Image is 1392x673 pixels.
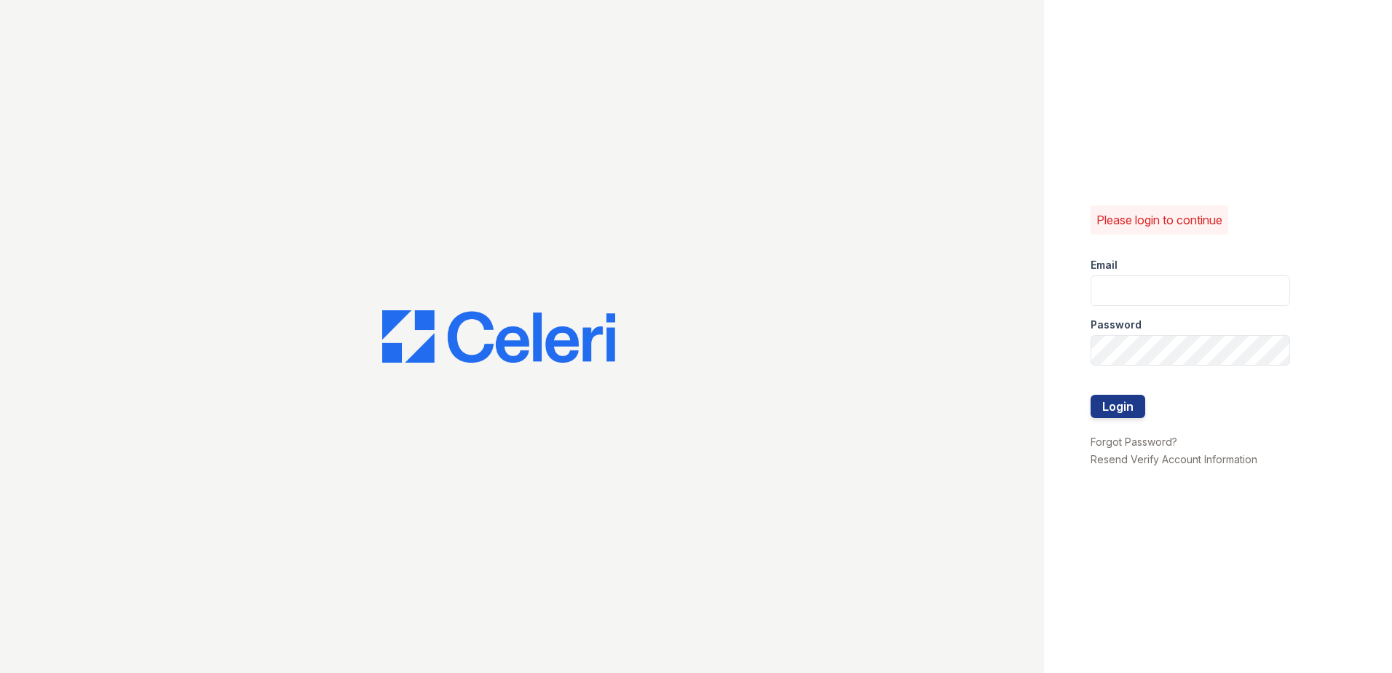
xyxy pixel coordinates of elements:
img: CE_Logo_Blue-a8612792a0a2168367f1c8372b55b34899dd931a85d93a1a3d3e32e68fde9ad4.png [382,310,615,363]
p: Please login to continue [1096,211,1222,229]
a: Resend Verify Account Information [1091,453,1257,465]
a: Forgot Password? [1091,436,1177,448]
label: Password [1091,318,1142,332]
label: Email [1091,258,1118,272]
button: Login [1091,395,1145,418]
